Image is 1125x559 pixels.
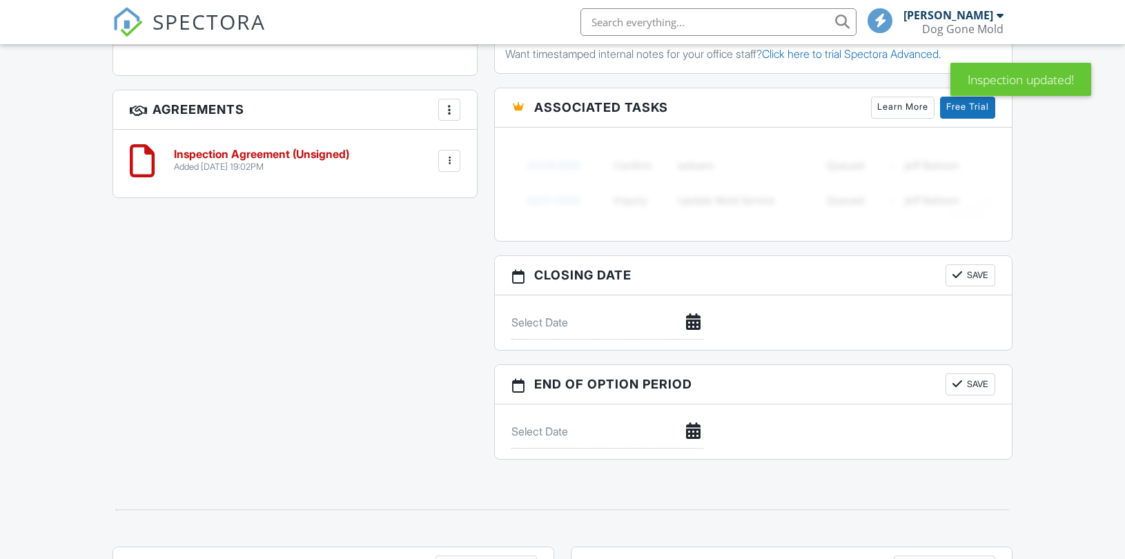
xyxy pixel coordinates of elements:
div: Inspection updated! [950,63,1091,96]
div: Dog Gone Mold [922,22,1004,36]
p: Want timestamped internal notes for your office staff? [505,46,1001,61]
input: Select Date [511,306,703,340]
h3: Agreements [113,90,477,130]
span: Associated Tasks [534,98,668,117]
h6: Inspection Agreement (Unsigned) [174,148,349,161]
a: Click here to trial Spectora Advanced. [762,47,941,61]
a: Inspection Agreement (Unsigned) Added [DATE] 19:02PM [174,148,349,173]
a: Learn More [871,97,935,119]
div: Added [DATE] 19:02PM [174,161,349,173]
img: The Best Home Inspection Software - Spectora [112,7,143,37]
img: blurred-tasks-251b60f19c3f713f9215ee2a18cbf2105fc2d72fcd585247cf5e9ec0c957c1dd.png [511,138,995,227]
div: [PERSON_NAME] [903,8,993,22]
button: Save [946,264,995,286]
input: Select Date [511,415,703,449]
span: Closing date [534,266,632,284]
a: Free Trial [940,97,995,119]
span: End of Option Period [534,375,692,393]
input: Search everything... [580,8,857,36]
button: Save [946,373,995,395]
a: SPECTORA [112,19,266,48]
span: SPECTORA [153,7,266,36]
